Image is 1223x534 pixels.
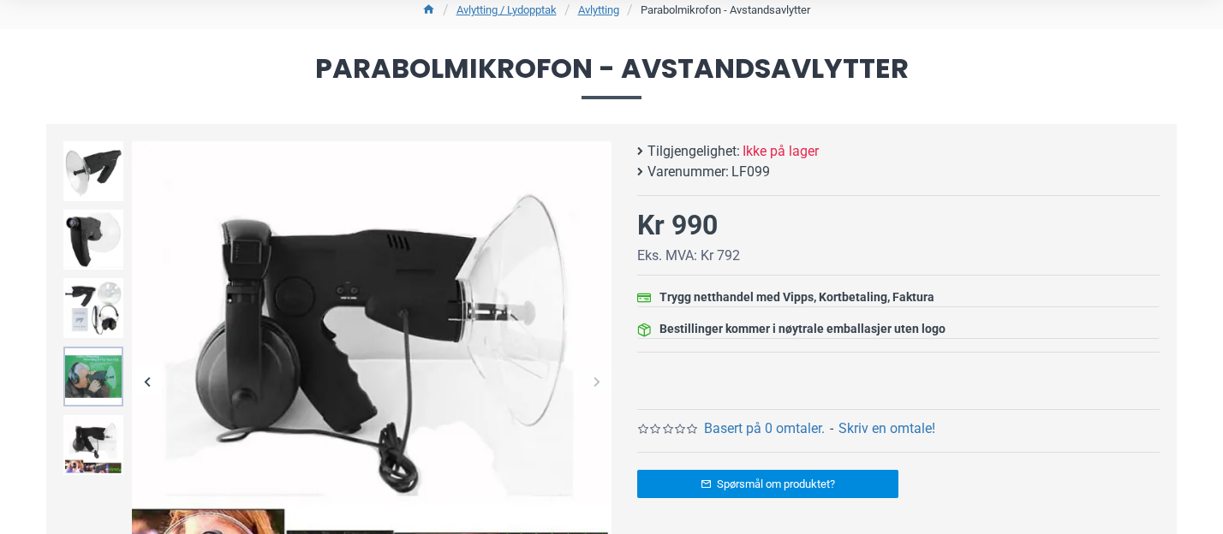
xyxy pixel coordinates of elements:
a: Basert på 0 omtaler. [704,418,825,439]
a: Skriv en omtale! [838,418,935,439]
span: LF099 [731,162,770,182]
div: Trygg netthandel med Vipps, Kortbetaling, Faktura [659,288,934,306]
img: Lydforsterker - Avstandsavlytter - SpyGadgets.no [63,415,123,475]
div: Bestillinger kommer i nøytrale emballasjer uten logo [659,320,946,338]
b: Varenummer: [647,162,729,182]
b: Tilgjengelighet: [647,141,740,162]
div: Previous slide [132,366,162,396]
span: Parabolmikrofon - Avstandsavlytter [46,55,1177,98]
div: Next slide [582,366,611,396]
img: Lydforsterker - Avstandsavlytter - SpyGadgets.no [63,141,123,201]
a: Spørsmål om produktet? [637,470,898,498]
a: Avlytting / Lydopptak [456,2,557,19]
img: Lydforsterker - Avstandsavlytter - SpyGadgets.no [63,347,123,406]
b: - [830,420,833,436]
img: Lydforsterker - Avstandsavlytter - SpyGadgets.no [63,210,123,270]
a: Avlytting [578,2,619,19]
span: Ikke på lager [743,141,819,162]
img: Lydforsterker - Avstandsavlytter - SpyGadgets.no [63,278,123,338]
div: Kr 990 [637,205,718,246]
